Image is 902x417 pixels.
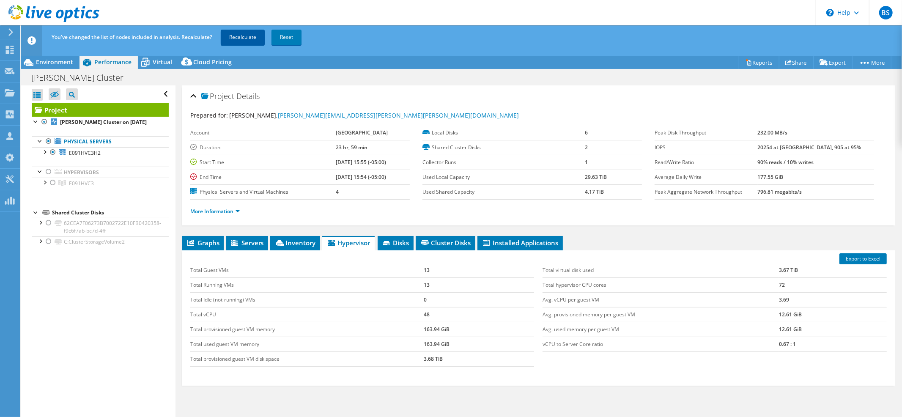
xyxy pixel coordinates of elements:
[190,337,424,351] td: Total used guest VM memory
[422,158,585,167] label: Collector Runs
[32,178,169,189] a: E091HVC3
[758,129,788,136] b: 232.00 MB/s
[424,337,534,351] td: 163.94 GiB
[424,277,534,292] td: 13
[585,188,604,195] b: 4.17 TiB
[585,159,588,166] b: 1
[230,239,264,247] span: Servers
[543,322,779,337] td: Avg. used memory per guest VM
[69,149,101,156] span: E091HVC3H2
[779,277,887,292] td: 72
[758,144,861,151] b: 20254 at [GEOGRAPHIC_DATA], 905 at 95%
[424,307,534,322] td: 48
[32,103,169,117] a: Project
[422,143,585,152] label: Shared Cluster Disks
[424,263,534,278] td: 13
[201,92,234,101] span: Project
[424,322,534,337] td: 163.94 GiB
[424,351,534,366] td: 3.68 TiB
[94,58,132,66] span: Performance
[190,307,424,322] td: Total vCPU
[543,307,779,322] td: Avg. provisioned memory per guest VM
[336,173,386,181] b: [DATE] 15:54 (-05:00)
[27,73,137,82] h1: [PERSON_NAME] Cluster
[186,239,219,247] span: Graphs
[424,292,534,307] td: 0
[52,33,212,41] span: You've changed the list of nodes included in analysis. Recalculate?
[758,159,814,166] b: 90% reads / 10% writes
[422,129,585,137] label: Local Disks
[32,147,169,158] a: E091HVC3H2
[271,30,302,45] a: Reset
[190,188,336,196] label: Physical Servers and Virtual Machines
[190,111,228,119] label: Prepared for:
[382,239,409,247] span: Disks
[758,188,802,195] b: 796.81 megabits/s
[779,263,887,278] td: 3.67 TiB
[274,239,316,247] span: Inventory
[543,337,779,351] td: vCPU to Server Core ratio
[779,337,887,351] td: 0.67 : 1
[585,173,607,181] b: 29.63 TiB
[32,218,169,236] a: 62CEA7F06273B7002722E10FB0420358-f9c6f7ab-bc7d-4ff
[190,129,336,137] label: Account
[852,56,891,69] a: More
[879,6,893,19] span: BS
[190,158,336,167] label: Start Time
[543,277,779,292] td: Total hypervisor CPU cores
[190,322,424,337] td: Total provisioned guest VM memory
[190,143,336,152] label: Duration
[32,236,169,247] a: C:ClusterStorageVolume2
[585,129,588,136] b: 6
[543,263,779,278] td: Total virtual disk used
[543,292,779,307] td: Avg. vCPU per guest VM
[655,173,758,181] label: Average Daily Write
[190,173,336,181] label: End Time
[190,208,240,215] a: More Information
[655,143,758,152] label: IOPS
[779,292,887,307] td: 3.69
[190,292,424,307] td: Total Idle (not-running) VMs
[278,111,519,119] a: [PERSON_NAME][EMAIL_ADDRESS][PERSON_NAME][PERSON_NAME][DOMAIN_NAME]
[336,159,386,166] b: [DATE] 15:55 (-05:00)
[190,277,424,292] td: Total Running VMs
[482,239,559,247] span: Installed Applications
[326,239,370,247] span: Hypervisor
[32,167,169,178] a: Hypervisors
[758,173,784,181] b: 177.55 GiB
[36,58,73,66] span: Environment
[422,188,585,196] label: Used Shared Capacity
[655,129,758,137] label: Peak Disk Throughput
[779,56,814,69] a: Share
[336,188,339,195] b: 4
[655,188,758,196] label: Peak Aggregate Network Throughput
[585,144,588,151] b: 2
[236,91,260,101] span: Details
[826,9,834,16] svg: \n
[779,307,887,322] td: 12.61 GiB
[153,58,172,66] span: Virtual
[420,239,471,247] span: Cluster Disks
[655,158,758,167] label: Read/Write Ratio
[779,322,887,337] td: 12.61 GiB
[422,173,585,181] label: Used Local Capacity
[190,263,424,278] td: Total Guest VMs
[813,56,853,69] a: Export
[193,58,232,66] span: Cloud Pricing
[221,30,265,45] a: Recalculate
[60,118,147,126] b: [PERSON_NAME] Cluster on [DATE]
[336,129,388,136] b: [GEOGRAPHIC_DATA]
[336,144,367,151] b: 23 hr, 59 min
[839,253,887,264] a: Export to Excel
[69,180,94,187] span: E091HVC3
[52,208,169,218] div: Shared Cluster Disks
[190,351,424,366] td: Total provisioned guest VM disk space
[229,111,519,119] span: [PERSON_NAME],
[32,117,169,128] a: [PERSON_NAME] Cluster on [DATE]
[32,136,169,147] a: Physical Servers
[739,56,779,69] a: Reports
